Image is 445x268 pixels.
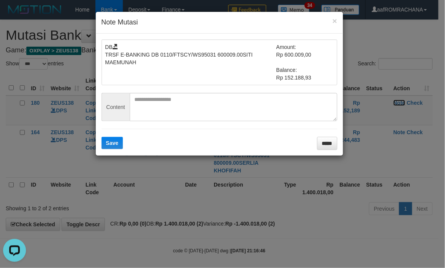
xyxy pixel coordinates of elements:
[332,17,337,25] button: ×
[105,43,277,81] td: DB TRSF E-BANKING DB 0110/FTSCY/WS95031 600009.00SITI MAEMUNAH
[102,137,123,149] button: Save
[102,93,130,121] span: Content
[276,43,334,81] td: Amount: Rp 600.009,00 Balance: Rp 152.188,93
[102,18,337,28] h4: Note Mutasi
[3,3,26,26] button: Open LiveChat chat widget
[106,140,119,146] span: Save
